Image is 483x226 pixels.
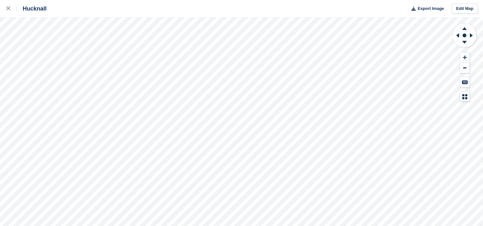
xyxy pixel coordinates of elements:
button: Zoom Out [460,63,470,73]
button: Export Image [408,4,444,14]
button: Zoom In [460,52,470,63]
span: Export Image [418,5,444,12]
div: Hucknall [17,5,47,12]
button: Keyboard Shortcuts [460,77,470,87]
a: Edit Map [452,4,478,14]
button: Map Legend [460,91,470,102]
